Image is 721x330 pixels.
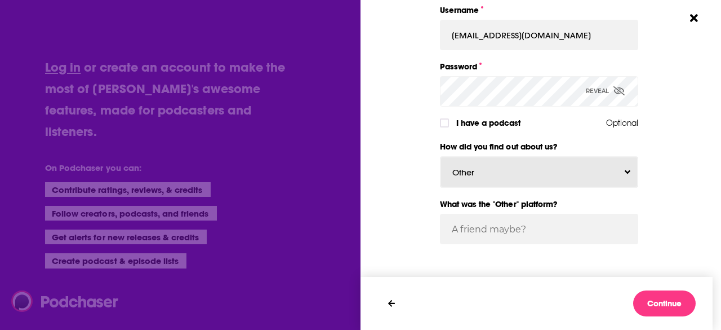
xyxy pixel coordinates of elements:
[586,76,625,107] div: Reveal
[45,230,207,244] li: Get alerts for new releases & credits
[45,206,217,221] li: Follow creators, podcasts, and friends
[45,182,211,197] li: Contribute ratings, reviews, & credits
[11,291,119,312] img: Podchaser - Follow, Share and Rate Podcasts
[633,291,696,316] button: Continue to next step
[440,3,638,17] label: Username
[456,116,638,130] label: I have a podcast
[606,116,638,130] span: Optional
[45,59,81,75] a: Log in
[45,162,270,173] li: On Podchaser you can:
[452,167,497,178] span: Other
[11,291,110,312] a: Podchaser - Follow, Share and Rate Podcasts
[440,139,638,154] label: How did you find out about us?
[440,59,638,74] label: Password
[440,197,638,212] label: What was the "Other" platform?
[45,253,186,268] li: Create podcast & episode lists
[377,291,406,316] button: Previous Step
[440,157,638,187] button: OtherToggle Pronoun Dropdown
[683,7,705,29] button: Close Button
[440,214,638,244] input: A friend maybe?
